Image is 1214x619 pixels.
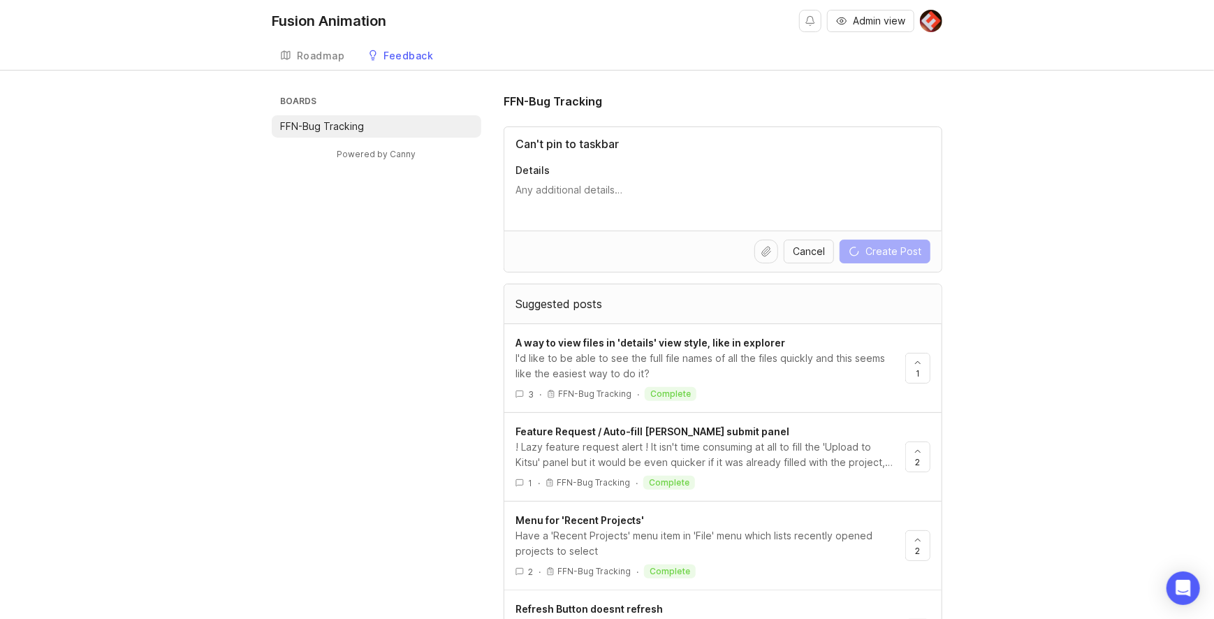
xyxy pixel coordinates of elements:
[916,456,921,468] span: 2
[920,10,942,32] img: Sara Bakalchuk
[636,477,638,489] div: ·
[515,136,930,152] input: Title
[558,388,631,400] p: FFN-Bug Tracking
[539,388,541,400] div: ·
[272,115,481,138] a: FFN-Bug Tracking
[916,545,921,557] span: 2
[905,353,930,384] button: 1
[515,439,894,470] div: ! Lazy feature request alert ! It isn't time consuming at all to fill the 'Upload to Kitsu' panel...
[557,477,630,488] p: FFN-Bug Tracking
[528,388,534,400] span: 3
[504,284,942,323] div: Suggested posts
[515,425,789,437] span: Feature Request / Auto-fill [PERSON_NAME] submit panel
[280,119,364,133] p: FFN-Bug Tracking
[793,245,825,258] span: Cancel
[528,477,532,489] span: 1
[515,337,785,349] span: A way to view files in 'details' view style, like in explorer
[916,367,920,379] span: 1
[799,10,821,32] button: Notifications
[515,424,905,490] a: Feature Request / Auto-fill [PERSON_NAME] submit panel! Lazy feature request alert ! It isn't tim...
[636,566,638,578] div: ·
[827,10,914,32] button: Admin view
[784,240,834,263] button: Cancel
[515,603,663,615] span: Refresh Button doesnt refresh
[297,51,345,61] div: Roadmap
[515,351,894,381] div: I'd like to be able to see the full file names of all the files quickly and this seems like the e...
[384,51,434,61] div: Feedback
[515,514,644,526] span: Menu for 'Recent Projects'
[538,477,540,489] div: ·
[335,146,418,162] a: Powered by Canny
[649,477,689,488] p: complete
[272,42,353,71] a: Roadmap
[905,530,930,561] button: 2
[853,14,905,28] span: Admin view
[528,566,533,578] span: 2
[515,163,930,177] p: Details
[515,513,905,578] a: Menu for 'Recent Projects'Have a 'Recent Projects' menu item in 'File' menu which lists recently ...
[650,388,691,400] p: complete
[515,183,930,211] textarea: Details
[515,335,905,401] a: A way to view files in 'details' view style, like in explorerI'd like to be able to see the full ...
[515,528,894,559] div: Have a 'Recent Projects' menu item in 'File' menu which lists recently opened projects to select
[905,442,930,472] button: 2
[359,42,442,71] a: Feedback
[277,93,481,112] h3: Boards
[1167,571,1200,605] div: Open Intercom Messenger
[650,566,690,577] p: complete
[504,93,602,110] h1: FFN-Bug Tracking
[272,14,386,28] div: Fusion Animation
[637,388,639,400] div: ·
[539,566,541,578] div: ·
[557,566,631,577] p: FFN-Bug Tracking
